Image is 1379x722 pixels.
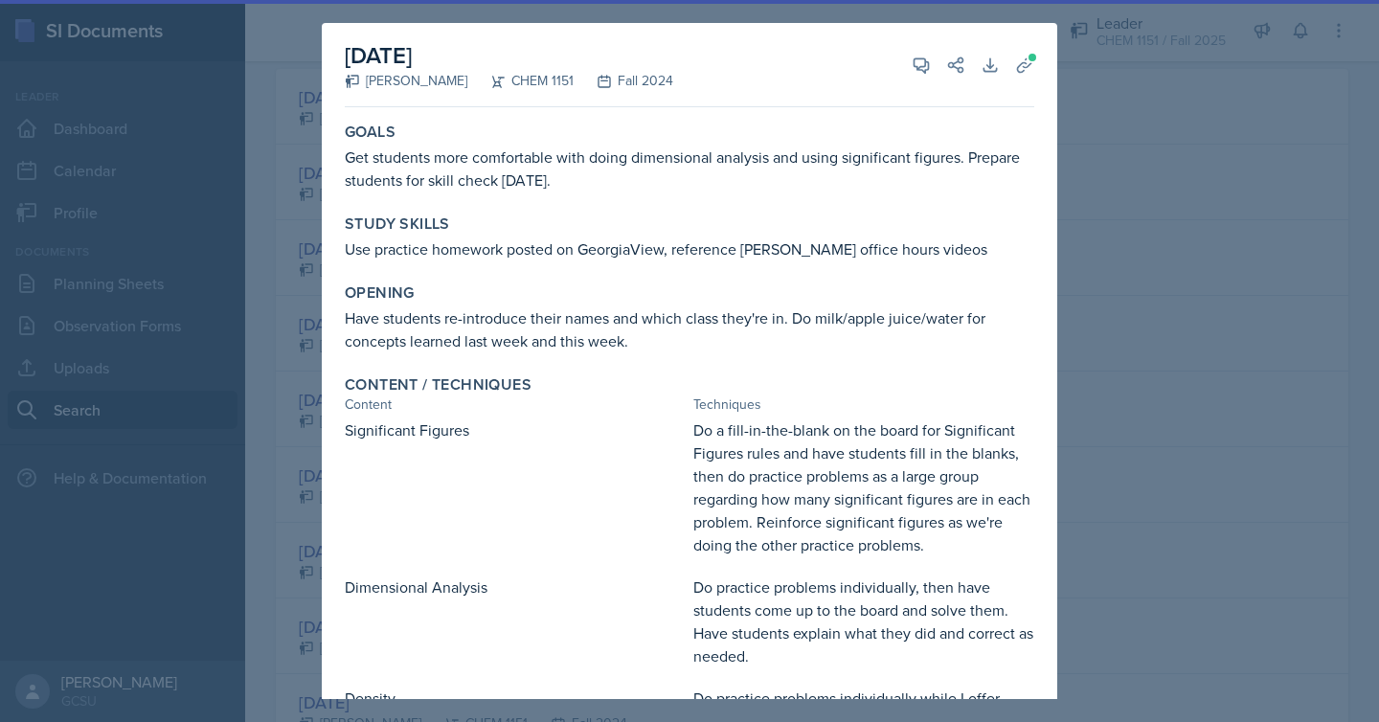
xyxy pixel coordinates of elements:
[345,123,396,142] label: Goals
[467,71,574,91] div: CHEM 1151
[345,575,686,598] p: Dimensional Analysis
[693,418,1034,556] p: Do a fill-in-the-blank on the board for Significant Figures rules and have students fill in the b...
[574,71,673,91] div: Fall 2024
[345,395,686,415] div: Content
[345,146,1034,192] p: Get students more comfortable with doing dimensional analysis and using significant figures. Prep...
[345,38,673,73] h2: [DATE]
[345,71,467,91] div: [PERSON_NAME]
[345,687,686,710] p: Density
[693,395,1034,415] div: Techniques
[345,418,686,441] p: Significant Figures
[345,306,1034,352] p: Have students re-introduce their names and which class they're in. Do milk/apple juice/water for ...
[345,283,415,303] label: Opening
[345,214,450,234] label: Study Skills
[345,375,531,395] label: Content / Techniques
[693,575,1034,667] p: Do practice problems individually, then have students come up to the board and solve them. Have s...
[345,237,1034,260] p: Use practice homework posted on GeorgiaView, reference [PERSON_NAME] office hours videos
